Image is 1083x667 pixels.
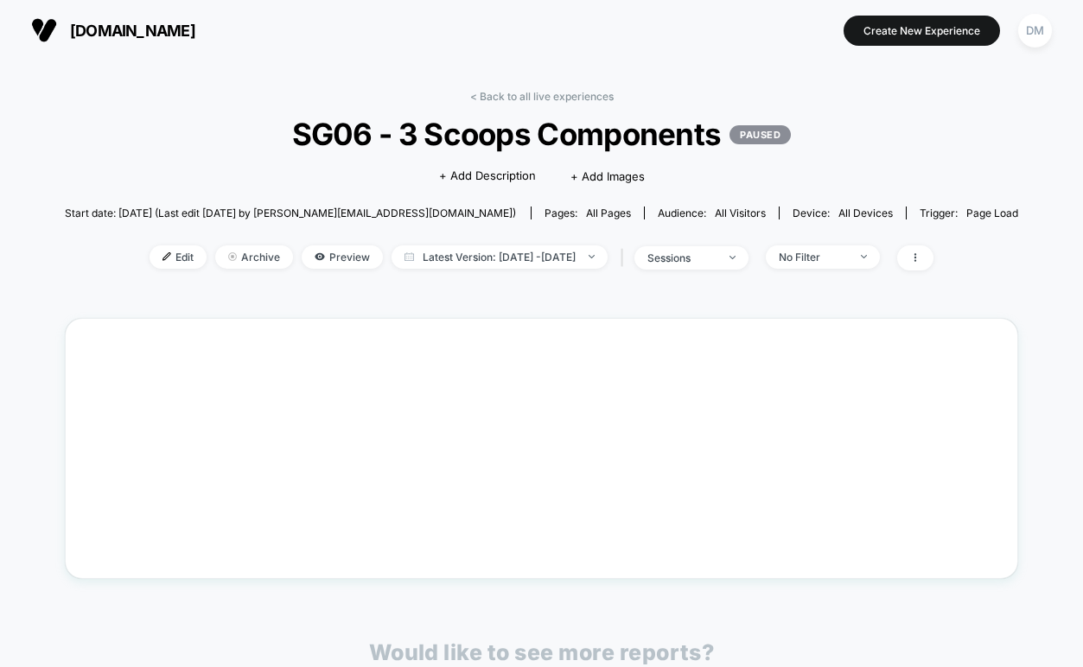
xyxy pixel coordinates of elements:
img: end [861,255,867,258]
div: No Filter [779,251,848,264]
div: Audience: [658,206,766,219]
span: all pages [586,206,631,219]
span: Device: [779,206,906,219]
img: end [729,256,736,259]
div: Trigger: [920,206,1018,219]
img: end [228,252,237,261]
img: calendar [405,252,414,261]
button: [DOMAIN_NAME] [26,16,201,44]
span: Latest Version: [DATE] - [DATE] [392,245,608,269]
span: Page Load [966,206,1018,219]
button: DM [1013,13,1057,48]
a: < Back to all live experiences [470,90,614,103]
span: All Visitors [715,206,766,219]
span: Archive [215,245,293,269]
span: + Add Description [439,168,536,185]
span: | [616,245,634,270]
span: Start date: [DATE] (Last edit [DATE] by [PERSON_NAME][EMAIL_ADDRESS][DOMAIN_NAME]) [65,206,516,219]
button: Create New Experience [844,16,1000,46]
span: + Add Images [570,169,645,183]
img: edit [162,252,171,261]
div: sessions [647,251,717,264]
span: Edit [150,245,207,269]
img: Visually logo [31,17,57,43]
span: Preview [302,245,383,269]
span: [DOMAIN_NAME] [70,22,195,40]
p: Would like to see more reports? [369,639,715,665]
div: DM [1018,14,1052,48]
div: Pages: [545,206,631,219]
img: end [589,255,595,258]
span: SG06 - 3 Scoops Components [112,116,971,152]
span: all devices [838,206,893,219]
p: PAUSED [729,125,791,144]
